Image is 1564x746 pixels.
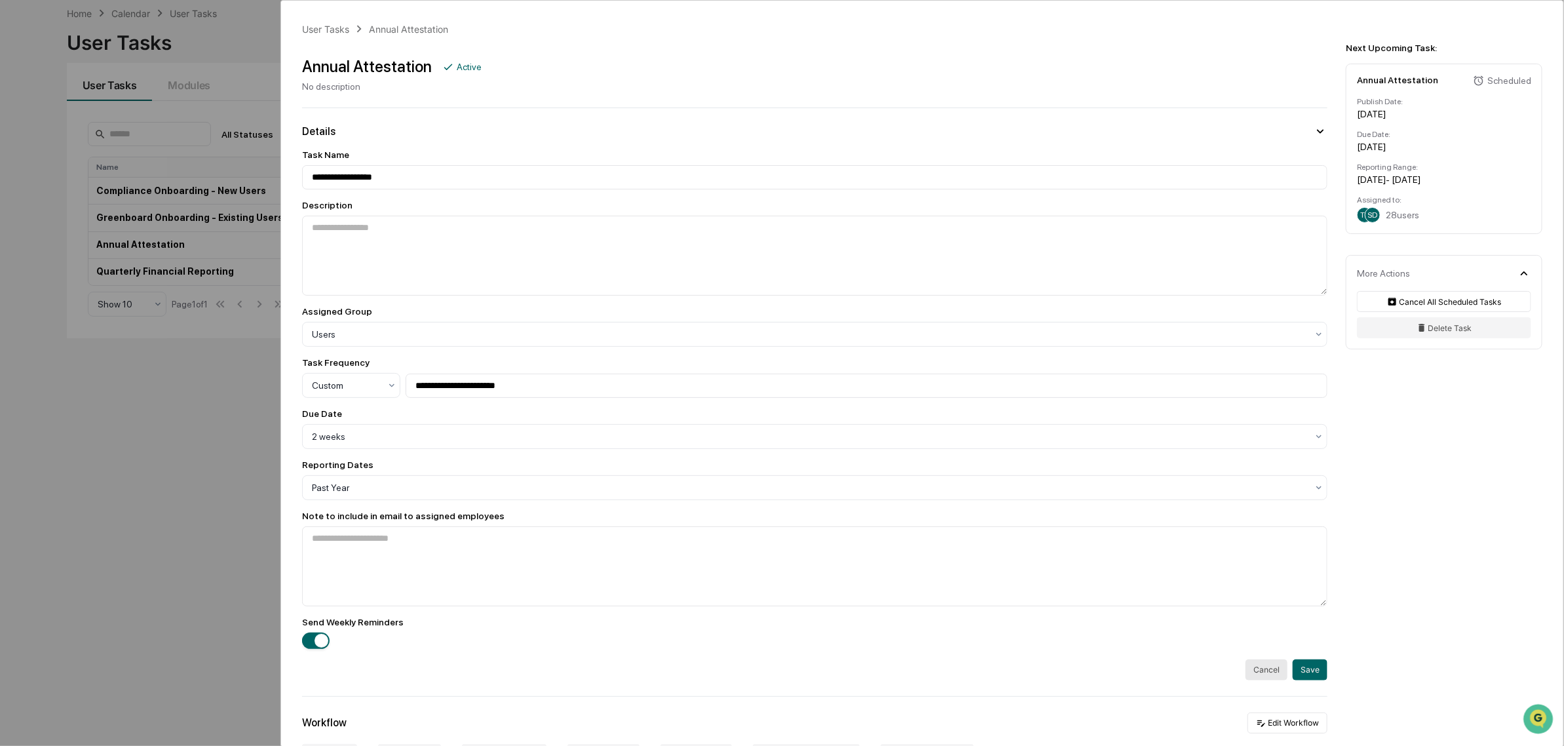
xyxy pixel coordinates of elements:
a: Powered byPylon [92,222,159,232]
button: Delete Task [1357,317,1531,338]
div: Active [457,62,482,72]
div: 🔎 [13,191,24,202]
div: Assigned Group [302,306,1327,317]
div: Workflow [302,717,347,729]
div: [DATE] - [DATE] [1357,174,1531,185]
div: Scheduled [1487,75,1531,86]
div: Publish Date: [1357,97,1531,106]
span: SD [1368,210,1378,220]
div: 🗄️ [95,167,105,177]
div: Next Upcoming Task: [1346,43,1542,53]
div: Annual Attestation [1357,75,1438,85]
div: Reporting Dates [302,460,1327,470]
div: [DATE] [1357,109,1531,119]
button: Edit Workflow [1248,713,1327,734]
div: Send Weekly Reminders [302,617,1327,627]
div: Due Date: [1357,130,1531,139]
div: Note to include in email to assigned employees [302,511,1327,521]
div: Details [302,125,335,138]
div: Task Frequency [302,357,370,368]
div: No description [302,81,482,92]
button: Save [1293,659,1327,680]
span: Preclearance [26,165,85,178]
div: Start new chat [45,100,215,113]
span: TB [1360,210,1369,220]
span: Data Lookup [26,190,83,203]
div: More Actions [1357,268,1410,279]
img: 1746055101610-c473b297-6a78-478c-a979-82029cc54cd1 [13,100,37,124]
div: Task Name [302,149,1327,160]
div: Assigned to: [1357,195,1531,205]
iframe: Open customer support [1522,703,1557,738]
div: User Tasks [302,24,349,35]
div: Annual Attestation [369,24,448,35]
div: 🖐️ [13,167,24,177]
div: [DATE] [1357,142,1531,152]
div: Annual Attestation [302,57,432,76]
p: How can we help? [13,28,238,49]
span: Attestations [108,165,162,178]
div: We're available if you need us! [45,113,166,124]
div: Description [302,200,1327,210]
a: 🖐️Preclearance [8,160,90,184]
div: Reporting Range: [1357,163,1531,172]
a: 🔎Data Lookup [8,185,88,208]
button: Cancel All Scheduled Tasks [1357,291,1531,312]
div: Due Date [302,408,1327,419]
a: 🗄️Attestations [90,160,168,184]
span: Pylon [130,222,159,232]
span: 28 users [1386,210,1419,220]
button: Cancel [1246,659,1287,680]
button: Start new chat [223,104,238,120]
